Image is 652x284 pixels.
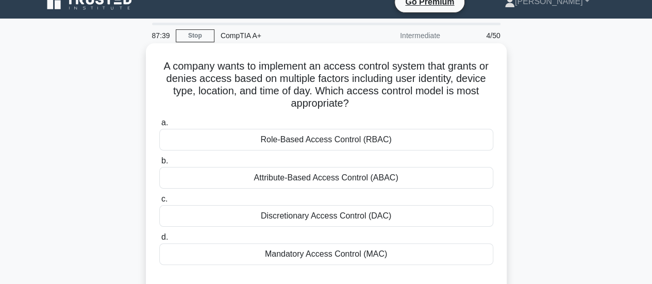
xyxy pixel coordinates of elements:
[159,205,493,227] div: Discretionary Access Control (DAC)
[161,156,168,165] span: b.
[146,25,176,46] div: 87:39
[161,232,168,241] span: d.
[161,118,168,127] span: a.
[158,60,494,110] h5: A company wants to implement an access control system that grants or denies access based on multi...
[214,25,356,46] div: CompTIA A+
[159,167,493,189] div: Attribute-Based Access Control (ABAC)
[159,243,493,265] div: Mandatory Access Control (MAC)
[446,25,507,46] div: 4/50
[176,29,214,42] a: Stop
[159,129,493,151] div: Role-Based Access Control (RBAC)
[161,194,168,203] span: c.
[356,25,446,46] div: Intermediate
